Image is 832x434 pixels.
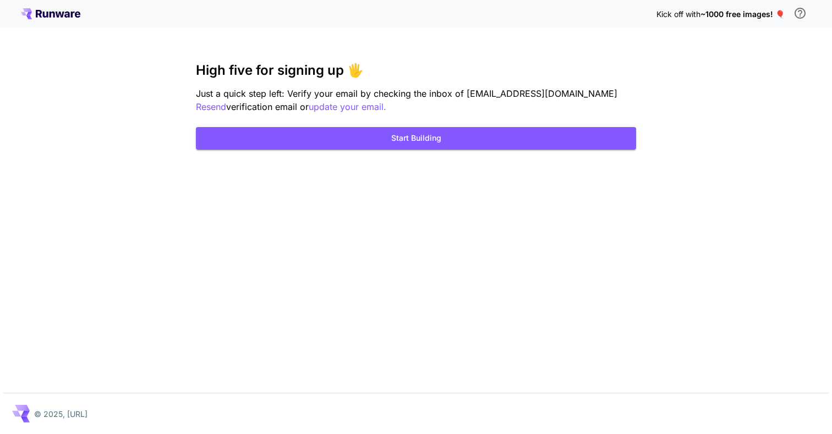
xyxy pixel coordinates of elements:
span: Just a quick step left: Verify your email by checking the inbox of [EMAIL_ADDRESS][DOMAIN_NAME] [196,88,617,99]
span: ~1000 free images! 🎈 [700,9,785,19]
button: Resend [196,100,226,114]
span: verification email or [226,101,309,112]
button: update your email. [309,100,386,114]
button: In order to qualify for free credit, you need to sign up with a business email address and click ... [789,2,811,24]
span: Kick off with [656,9,700,19]
h3: High five for signing up 🖐️ [196,63,636,78]
p: © 2025, [URL] [34,408,87,420]
button: Start Building [196,127,636,150]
